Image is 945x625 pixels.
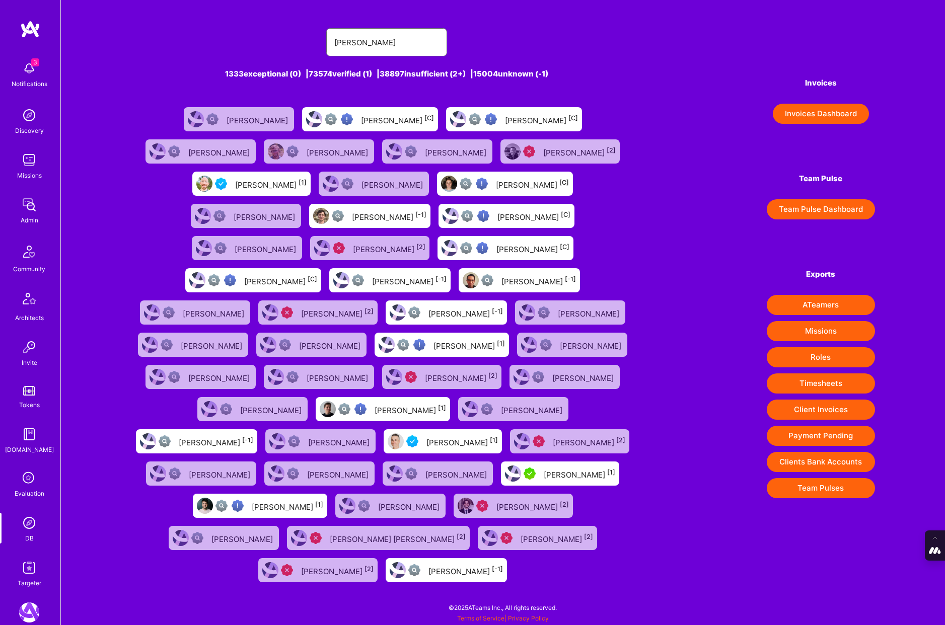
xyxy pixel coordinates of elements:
[244,274,317,287] div: [PERSON_NAME]
[365,307,374,315] sup: [2]
[215,178,227,190] img: Vetted A.Teamer
[320,401,336,417] img: User Avatar
[19,58,39,79] img: bell
[332,210,344,222] img: Not fully vetted
[262,562,278,578] img: User Avatar
[460,242,472,254] img: Not fully vetted
[17,170,42,181] div: Missions
[15,488,44,499] div: Evaluation
[23,386,35,396] img: tokens
[505,113,578,126] div: [PERSON_NAME]
[188,111,204,127] img: User Avatar
[169,467,181,480] img: Not Scrubbed
[260,135,378,168] a: User AvatarNot Scrubbed[PERSON_NAME]
[361,113,434,126] div: [PERSON_NAME]
[523,145,535,158] img: Unqualified
[5,444,54,455] div: [DOMAIN_NAME]
[405,467,417,480] img: Not Scrubbed
[308,435,372,448] div: [PERSON_NAME]
[469,113,481,125] img: Not fully vetted
[331,490,450,522] a: User AvatarNot Scrubbed[PERSON_NAME]
[268,369,284,385] img: User Avatar
[314,240,330,256] img: User Avatar
[142,457,260,490] a: User AvatarNot Scrubbed[PERSON_NAME]
[298,103,442,135] a: User AvatarNot fully vettedHigh Potential User[PERSON_NAME][C]
[281,564,293,576] img: Unqualified
[12,79,47,89] div: Notifications
[260,361,378,393] a: User AvatarNot Scrubbed[PERSON_NAME]
[308,275,317,283] sup: [C]
[426,435,498,448] div: [PERSON_NAME]
[380,425,506,457] a: User AvatarVetted A.Teamer[PERSON_NAME][1]
[386,369,402,385] img: User Avatar
[19,513,39,533] img: Admin Search
[150,465,166,482] img: User Avatar
[312,393,454,425] a: User AvatarNot fully vettedHigh Potential User[PERSON_NAME][1]
[339,498,355,514] img: User Avatar
[310,532,322,544] img: Unqualified
[19,195,39,215] img: admin teamwork
[235,242,298,255] div: [PERSON_NAME]
[428,564,503,577] div: [PERSON_NAME]
[767,426,875,446] button: Payment Pending
[433,338,505,351] div: [PERSON_NAME]
[382,296,511,329] a: User AvatarNot fully vetted[PERSON_NAME][-1]
[325,113,337,125] img: Not fully vetted
[286,145,299,158] img: Not Scrubbed
[161,339,173,351] img: Not Scrubbed
[25,533,34,543] div: DB
[301,564,374,577] div: [PERSON_NAME]
[150,143,166,160] img: User Avatar
[477,210,489,222] img: High Potential User
[288,435,300,447] img: Not Scrubbed
[514,433,530,449] img: User Avatar
[22,357,37,368] div: Invite
[500,532,513,544] img: Unqualified
[17,602,42,622] a: A.Team: Leading A.Team's Marketing & DemandGen
[388,433,404,449] img: User Avatar
[433,232,577,264] a: User AvatarNot fully vettedHigh Potential User[PERSON_NAME][C]
[213,210,226,222] img: Not Scrubbed
[323,176,339,192] img: User Avatar
[20,469,39,488] i: icon SelectionTeam
[463,272,479,288] img: User Avatar
[358,500,370,512] img: Not Scrubbed
[179,435,253,448] div: [PERSON_NAME]
[334,30,439,55] input: Search for an A-Teamer
[496,135,624,168] a: User AvatarUnqualified[PERSON_NAME][2]
[767,174,875,183] h4: Team Pulse
[767,478,875,498] button: Team Pulses
[142,337,158,353] img: User Avatar
[413,339,425,351] img: High Potential User
[379,337,395,353] img: User Avatar
[141,135,260,168] a: User AvatarNot Scrubbed[PERSON_NAME]
[19,150,39,170] img: teamwork
[490,436,498,444] sup: [1]
[254,554,382,586] a: User AvatarUnqualified[PERSON_NAME][2]
[132,425,261,457] a: User AvatarNot fully vetted[PERSON_NAME][-1]
[497,340,505,347] sup: [1]
[767,199,875,219] button: Team Pulse Dashboard
[286,371,299,383] img: Not Scrubbed
[17,288,41,312] img: Architects
[405,371,417,383] img: Unqualified
[188,232,306,264] a: User AvatarNot Scrubbed[PERSON_NAME]
[341,178,353,190] img: Not Scrubbed
[443,208,459,224] img: User Avatar
[306,232,433,264] a: User AvatarUnqualified[PERSON_NAME][2]
[18,578,41,588] div: Targeter
[372,274,447,287] div: [PERSON_NAME]
[497,457,623,490] a: User AvatarA.Teamer in Residence[PERSON_NAME][1]
[191,532,203,544] img: Not Scrubbed
[375,403,446,416] div: [PERSON_NAME]
[767,79,875,88] h4: Invoices
[450,111,466,127] img: User Avatar
[19,400,40,410] div: Tokens
[159,435,171,447] img: Not fully vetted
[460,178,472,190] img: Not fully vetted
[165,522,283,554] a: User AvatarNot Scrubbed[PERSON_NAME]
[425,145,488,158] div: [PERSON_NAME]
[424,114,434,122] sup: [C]
[235,177,307,190] div: [PERSON_NAME]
